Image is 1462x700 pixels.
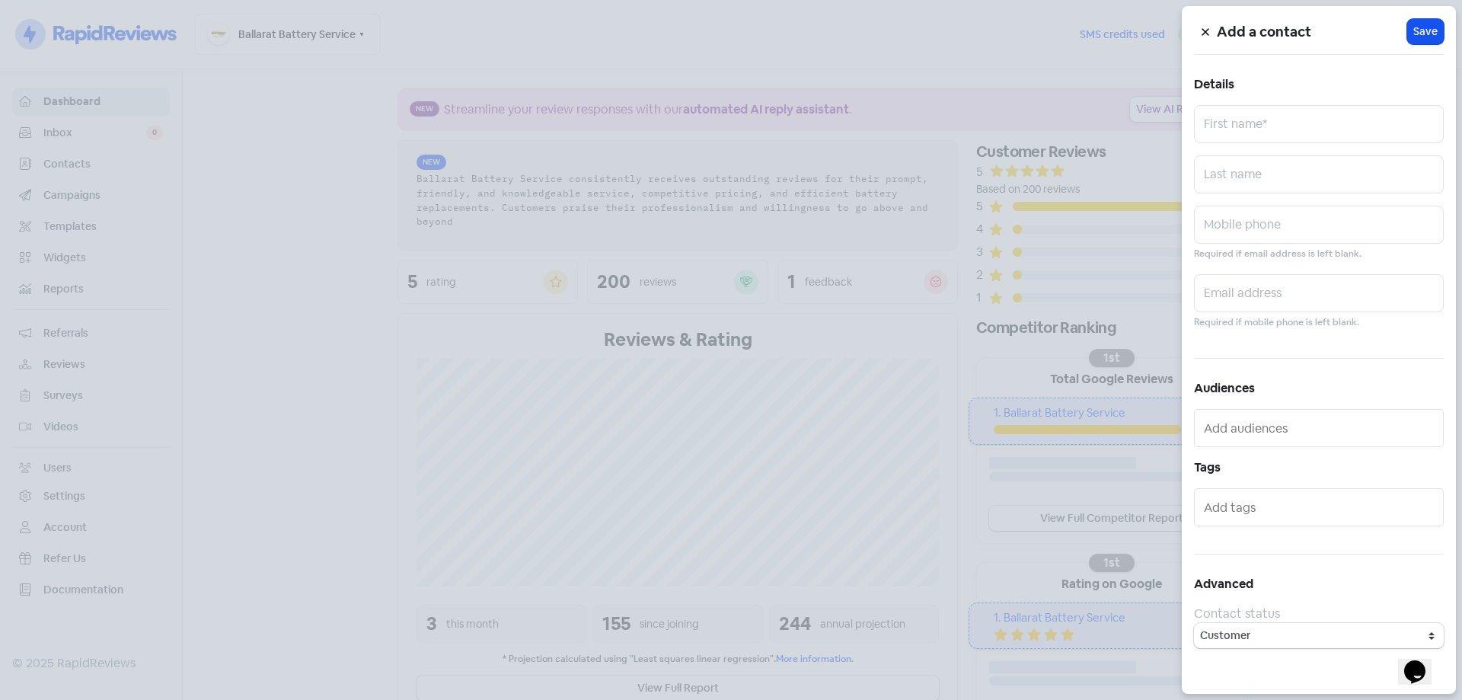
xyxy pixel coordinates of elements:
span: Save [1413,24,1438,40]
iframe: chat widget [1398,639,1447,685]
h5: Add a contact [1217,21,1407,43]
h5: Tags [1194,456,1444,479]
h5: Details [1194,73,1444,96]
input: Last name [1194,155,1444,193]
h5: Audiences [1194,377,1444,400]
small: Required if mobile phone is left blank. [1194,315,1359,330]
div: Contact status [1194,605,1444,623]
input: Email address [1194,274,1444,312]
input: First name [1194,105,1444,143]
h5: Advanced [1194,573,1444,596]
input: Add audiences [1204,416,1437,440]
input: Add tags [1204,495,1437,519]
small: Required if email address is left blank. [1194,247,1361,261]
button: Save [1407,19,1444,44]
input: Mobile phone [1194,206,1444,244]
